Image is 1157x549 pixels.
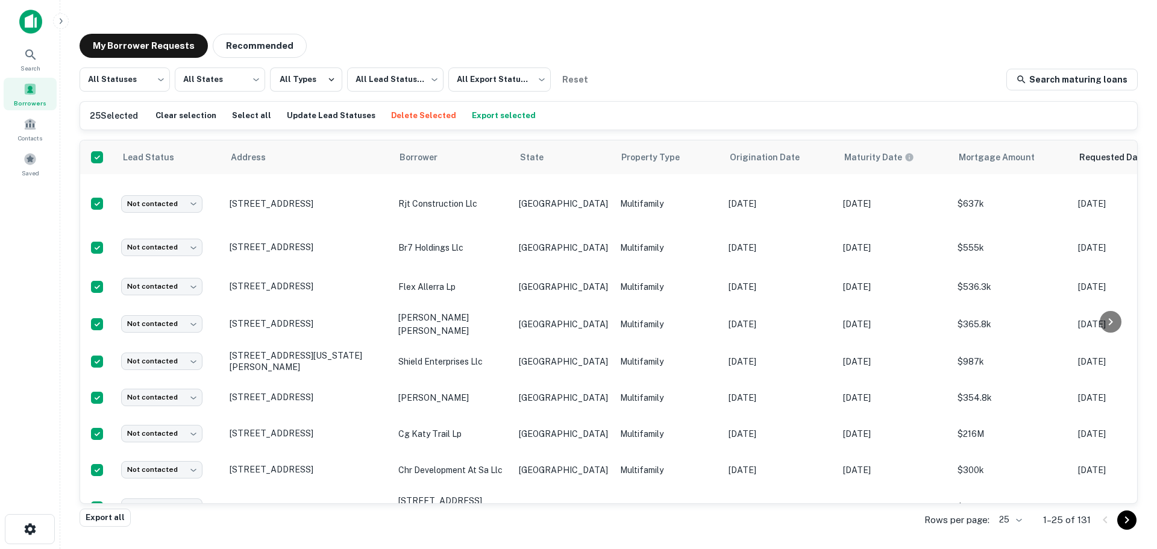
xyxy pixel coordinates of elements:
p: $365.8k [958,318,1066,331]
p: $637k [958,197,1066,210]
span: Contacts [18,133,42,143]
p: [DATE] [729,391,831,404]
div: Not contacted [121,315,202,333]
p: [DATE] [843,197,945,210]
p: [STREET_ADDRESS][US_STATE][PERSON_NAME] [230,350,386,372]
p: [DATE] [729,427,831,441]
p: [STREET_ADDRESS][PERSON_NAME] llc [398,494,507,521]
button: All Types [270,67,342,92]
p: [PERSON_NAME] [398,391,507,404]
th: Borrower [392,140,513,174]
p: chr development at sa llc [398,463,507,477]
h6: 25 Selected [90,109,138,122]
a: Borrowers [4,78,57,110]
button: Reset [556,67,594,92]
p: Multifamily [620,391,716,404]
p: cg katy trail lp [398,427,507,441]
th: Property Type [614,140,723,174]
p: $216M [958,427,1066,441]
p: [GEOGRAPHIC_DATA] [519,355,608,368]
button: Update Lead Statuses [284,107,378,125]
button: Export selected [469,107,539,125]
p: [DATE] [729,318,831,331]
p: $987k [958,355,1066,368]
p: Rows per page: [924,513,989,527]
p: br7 holdings llc [398,241,507,254]
p: Multifamily [620,463,716,477]
p: [DATE] [729,197,831,210]
p: $354.8k [958,391,1066,404]
p: [GEOGRAPHIC_DATA] [519,391,608,404]
p: Multifamily [620,318,716,331]
span: Lead Status [122,150,190,165]
img: capitalize-icon.png [19,10,42,34]
button: Select all [229,107,274,125]
p: [DATE] [729,463,831,477]
iframe: Chat Widget [1097,453,1157,510]
p: rjt construction llc [398,197,507,210]
p: [PERSON_NAME] [PERSON_NAME] [398,311,507,337]
p: $536.3k [958,280,1066,293]
div: Not contacted [121,353,202,370]
a: Contacts [4,113,57,145]
p: $14.3M [958,501,1066,514]
p: [GEOGRAPHIC_DATA] [519,241,608,254]
p: flex allerra lp [398,280,507,293]
div: All Statuses [80,64,170,95]
span: Borrower [400,150,453,165]
p: [GEOGRAPHIC_DATA] [519,427,608,441]
p: [STREET_ADDRESS] [230,428,386,439]
p: [STREET_ADDRESS] [230,242,386,253]
span: Search [20,63,40,73]
p: [DATE] [843,318,945,331]
p: Multifamily [620,501,716,514]
div: All Lead Statuses [347,64,444,95]
div: Not contacted [121,389,202,406]
p: Multifamily [620,427,716,441]
p: [STREET_ADDRESS] [230,281,386,292]
p: [DATE] [843,463,945,477]
a: Search [4,43,57,75]
p: 1–25 of 131 [1043,513,1091,527]
button: Recommended [213,34,307,58]
span: Property Type [621,150,695,165]
th: Address [224,140,392,174]
p: [GEOGRAPHIC_DATA] [519,197,608,210]
p: [DATE] [729,280,831,293]
p: [GEOGRAPHIC_DATA] [519,501,608,514]
p: [DATE] [729,501,831,514]
div: Not contacted [121,239,202,256]
p: [GEOGRAPHIC_DATA] [519,463,608,477]
p: Multifamily [620,355,716,368]
div: Not contacted [121,425,202,442]
span: State [520,150,559,165]
span: Saved [22,168,39,178]
p: [STREET_ADDRESS] [230,318,386,329]
p: [STREET_ADDRESS] [230,198,386,209]
div: Not contacted [121,195,202,213]
p: Multifamily [620,241,716,254]
p: [STREET_ADDRESS][PERSON_NAME] [230,501,386,512]
button: My Borrower Requests [80,34,208,58]
p: [DATE] [843,391,945,404]
p: Multifamily [620,280,716,293]
div: All States [175,64,265,95]
a: Saved [4,148,57,180]
p: [DATE] [729,355,831,368]
th: Mortgage Amount [952,140,1072,174]
th: Lead Status [115,140,224,174]
div: Maturity dates displayed may be estimated. Please contact the lender for the most accurate maturi... [844,151,914,164]
p: Multifamily [620,197,716,210]
span: Borrowers [14,98,46,108]
p: [DATE] [843,280,945,293]
div: All Export Statuses [448,64,551,95]
p: [DATE] [729,241,831,254]
p: [GEOGRAPHIC_DATA] [519,280,608,293]
button: Export all [80,509,131,527]
p: [GEOGRAPHIC_DATA] [519,318,608,331]
h6: Maturity Date [844,151,902,164]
